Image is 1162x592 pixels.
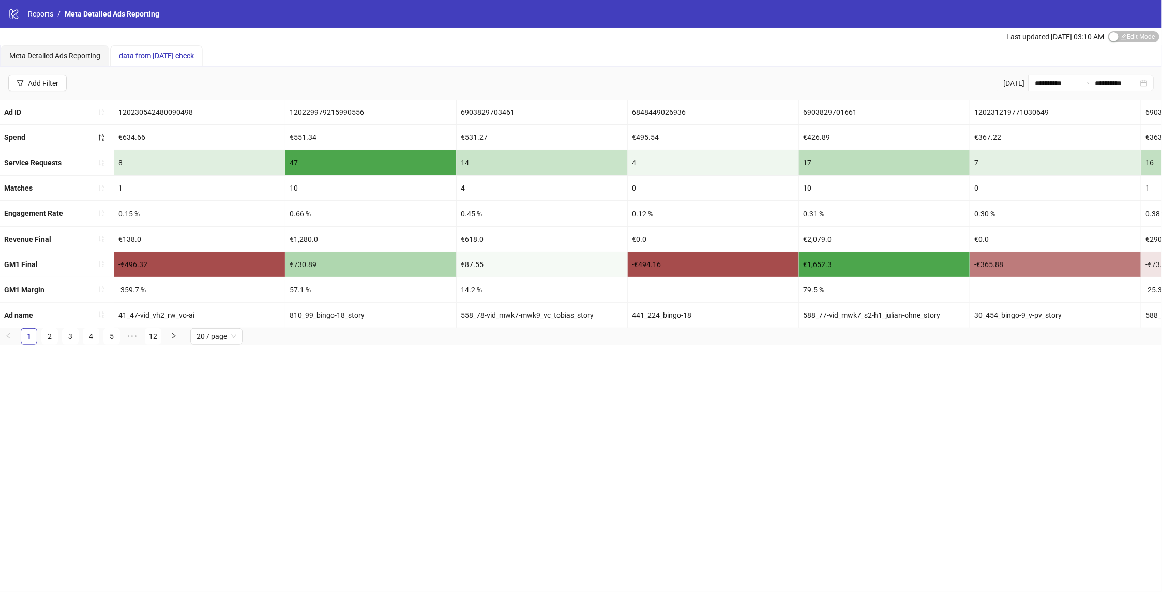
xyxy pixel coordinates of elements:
[4,108,21,116] b: Ad ID
[4,159,62,167] b: Service Requests
[83,328,99,345] li: 4
[457,125,627,150] div: €531.27
[628,227,798,252] div: €0.0
[98,134,105,141] span: sort-descending
[4,209,63,217] b: Engagement Rate
[1006,33,1104,41] span: Last updated [DATE] 03:10 AM
[171,333,177,339] span: right
[997,75,1029,91] div: [DATE]
[799,176,970,200] div: 10
[457,303,627,328] div: 558_78-vid_mwk7-mwk9_vc_tobias_story
[98,184,105,192] span: sort-ascending
[628,303,798,328] div: 441_224_bingo-18
[9,52,100,60] span: Meta Detailed Ads Reporting
[628,277,798,302] div: -
[98,260,105,268] span: sort-ascending
[98,235,105,242] span: sort-ascending
[970,227,1141,252] div: €0.0
[285,100,456,124] div: 120229979215990556
[285,227,456,252] div: €1,280.0
[970,176,1141,200] div: 0
[1082,79,1091,87] span: to
[970,303,1141,328] div: 30_454_bingo-9_v-pv_story
[119,52,194,60] span: data from [DATE] check
[285,252,456,277] div: €730.89
[4,311,33,319] b: Ad name
[457,277,627,302] div: 14.2 %
[42,329,57,344] a: 2
[285,277,456,302] div: 57.1 %
[285,201,456,226] div: 0.66 %
[970,150,1141,175] div: 7
[21,328,37,345] li: 1
[4,260,38,269] b: GM1 Final
[457,100,627,124] div: 6903829703461
[970,252,1141,277] div: -€365.88
[114,303,285,328] div: 41_47-vid_vh2_rw_vo-ai
[628,176,798,200] div: 0
[8,75,67,91] button: Add Filter
[104,329,119,344] a: 5
[457,150,627,175] div: 14
[628,125,798,150] div: €495.54
[114,227,285,252] div: €138.0
[62,328,79,345] li: 3
[628,100,798,124] div: 6848449026936
[457,252,627,277] div: €87.55
[457,227,627,252] div: €618.0
[190,328,243,345] div: Page Size
[114,150,285,175] div: 8
[285,150,456,175] div: 47
[628,150,798,175] div: 4
[114,201,285,226] div: 0.15 %
[285,176,456,200] div: 10
[628,201,798,226] div: 0.12 %
[57,8,61,20] li: /
[165,328,182,345] button: right
[114,277,285,302] div: -359.7 %
[41,328,58,345] li: 2
[799,100,970,124] div: 6903829701661
[799,150,970,175] div: 17
[1082,79,1091,87] span: swap-right
[98,286,105,293] span: sort-ascending
[17,80,24,87] span: filter
[4,286,44,294] b: GM1 Margin
[98,311,105,318] span: sort-ascending
[4,235,51,243] b: Revenue Final
[457,176,627,200] div: 4
[124,328,141,345] li: Next 5 Pages
[28,79,58,87] div: Add Filter
[165,328,182,345] li: Next Page
[124,328,141,345] span: •••
[21,329,37,344] a: 1
[63,329,78,344] a: 3
[65,10,159,18] span: Meta Detailed Ads Reporting
[98,159,105,166] span: sort-ascending
[26,8,55,20] a: Reports
[83,329,99,344] a: 4
[970,277,1141,302] div: -
[285,125,456,150] div: €551.34
[114,125,285,150] div: €634.66
[799,125,970,150] div: €426.89
[145,329,161,344] a: 12
[457,201,627,226] div: 0.45 %
[5,333,11,339] span: left
[114,176,285,200] div: 1
[970,125,1141,150] div: €367.22
[197,329,236,344] span: 20 / page
[799,303,970,328] div: 588_77-vid_mwk7_s2-h1_julian-ohne_story
[103,328,120,345] li: 5
[799,252,970,277] div: €1,652.3
[628,252,798,277] div: -€494.16
[4,184,33,192] b: Matches
[145,328,161,345] li: 12
[799,227,970,252] div: €2,079.0
[114,100,285,124] div: 120230542480090498
[970,100,1141,124] div: 120231219771030649
[799,201,970,226] div: 0.31 %
[970,201,1141,226] div: 0.30 %
[98,210,105,217] span: sort-ascending
[114,252,285,277] div: -€496.32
